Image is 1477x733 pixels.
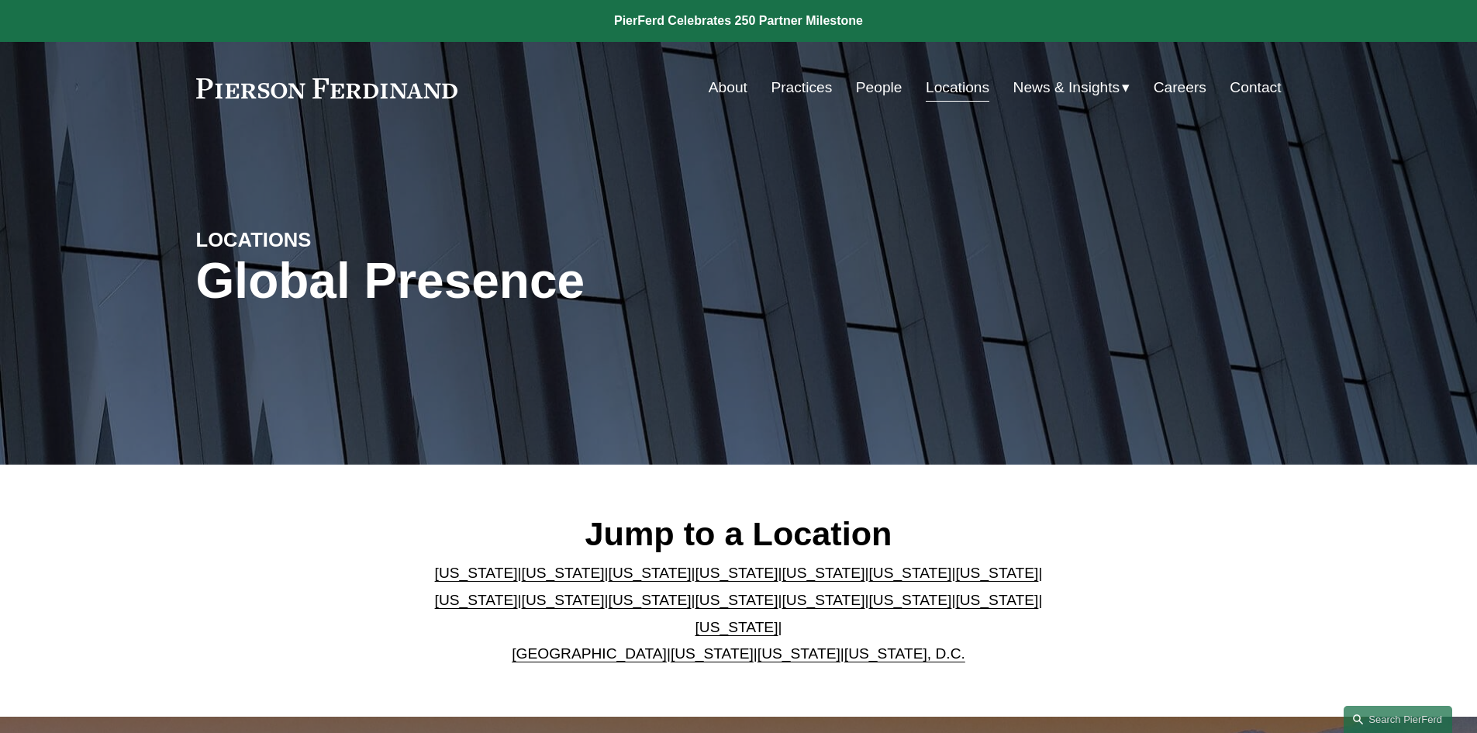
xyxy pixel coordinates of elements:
span: News & Insights [1013,74,1120,102]
a: Search this site [1344,706,1452,733]
a: [US_STATE] [522,565,605,581]
a: People [856,73,902,102]
a: [US_STATE] [757,645,840,662]
a: Practices [771,73,832,102]
p: | | | | | | | | | | | | | | | | | | [422,560,1055,667]
a: [US_STATE] [522,592,605,608]
h2: Jump to a Location [422,513,1055,554]
a: About [709,73,747,102]
h1: Global Presence [196,253,920,309]
a: [US_STATE] [435,565,518,581]
a: [US_STATE] [868,565,951,581]
a: [US_STATE] [671,645,754,662]
a: [US_STATE] [435,592,518,608]
a: Contact [1230,73,1281,102]
a: [US_STATE] [955,565,1038,581]
a: Locations [926,73,989,102]
a: Careers [1154,73,1206,102]
h4: LOCATIONS [196,227,468,252]
a: [US_STATE] [695,592,778,608]
a: [US_STATE] [609,592,692,608]
a: [US_STATE] [868,592,951,608]
a: [US_STATE] [695,565,778,581]
a: [US_STATE] [782,592,864,608]
a: [US_STATE], D.C. [844,645,965,662]
a: [US_STATE] [695,619,778,635]
a: [GEOGRAPHIC_DATA] [512,645,667,662]
a: [US_STATE] [955,592,1038,608]
a: folder dropdown [1013,73,1130,102]
a: [US_STATE] [782,565,864,581]
a: [US_STATE] [609,565,692,581]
